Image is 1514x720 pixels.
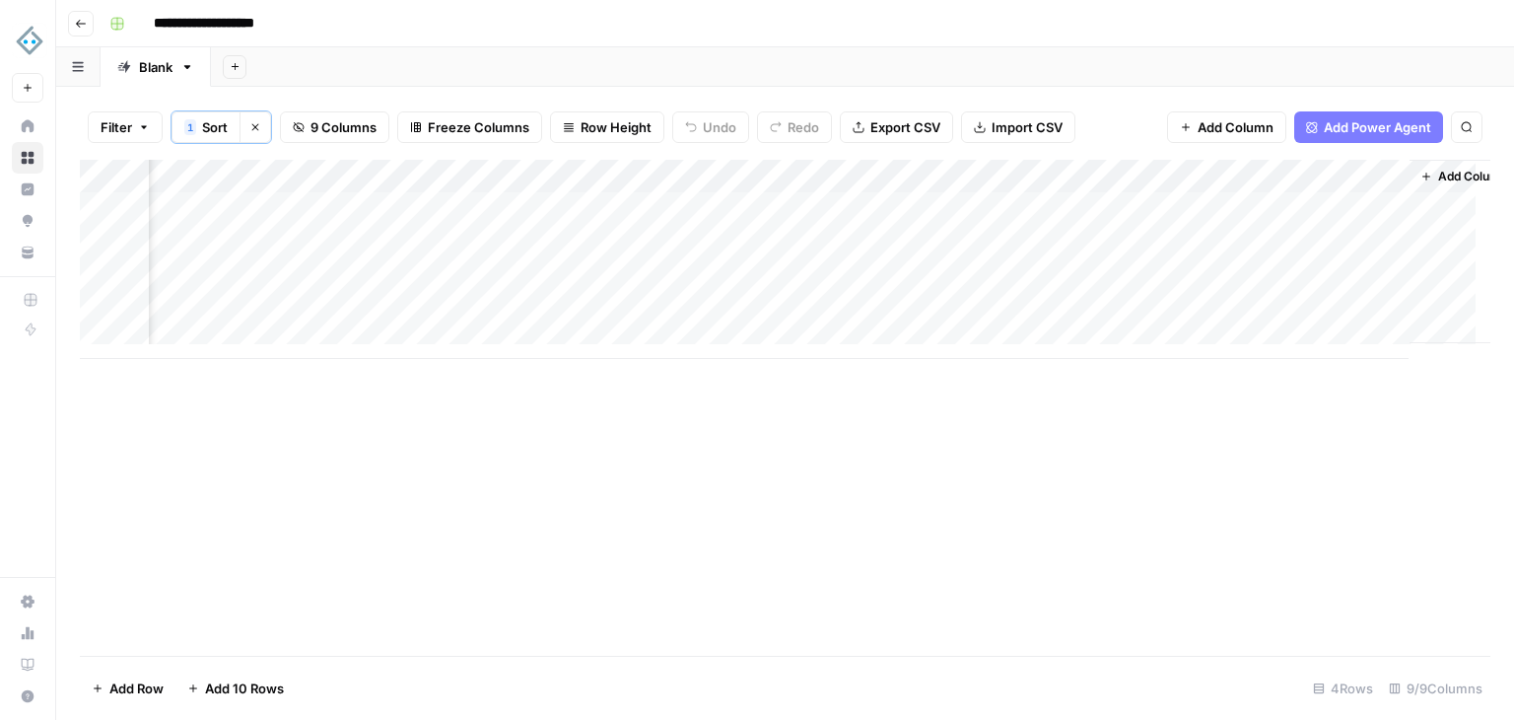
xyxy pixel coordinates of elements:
[12,205,43,237] a: Opportunities
[310,117,377,137] span: 9 Columns
[12,681,43,712] button: Help + Support
[788,117,819,137] span: Redo
[1167,111,1286,143] button: Add Column
[12,237,43,268] a: Your Data
[757,111,832,143] button: Redo
[172,111,240,143] button: 1Sort
[1381,673,1490,704] div: 9/9 Columns
[184,119,196,135] div: 1
[1305,673,1381,704] div: 4 Rows
[101,117,132,137] span: Filter
[12,110,43,142] a: Home
[175,673,296,704] button: Add 10 Rows
[1438,168,1507,185] span: Add Column
[550,111,664,143] button: Row Height
[109,679,164,698] span: Add Row
[12,617,43,649] a: Usage
[1294,111,1443,143] button: Add Power Agent
[12,23,47,58] img: Bitsler Logo
[205,679,284,698] span: Add 10 Rows
[187,119,193,135] span: 1
[840,111,953,143] button: Export CSV
[88,111,163,143] button: Filter
[1324,117,1431,137] span: Add Power Agent
[12,649,43,681] a: Learning Hub
[12,142,43,174] a: Browse
[428,117,529,137] span: Freeze Columns
[961,111,1075,143] button: Import CSV
[581,117,652,137] span: Row Height
[12,174,43,205] a: Insights
[101,47,211,87] a: Blank
[80,673,175,704] button: Add Row
[703,117,736,137] span: Undo
[280,111,389,143] button: 9 Columns
[1198,117,1273,137] span: Add Column
[672,111,749,143] button: Undo
[397,111,542,143] button: Freeze Columns
[12,16,43,65] button: Workspace: Bitsler
[870,117,940,137] span: Export CSV
[992,117,1063,137] span: Import CSV
[202,117,228,137] span: Sort
[12,586,43,617] a: Settings
[139,57,172,77] div: Blank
